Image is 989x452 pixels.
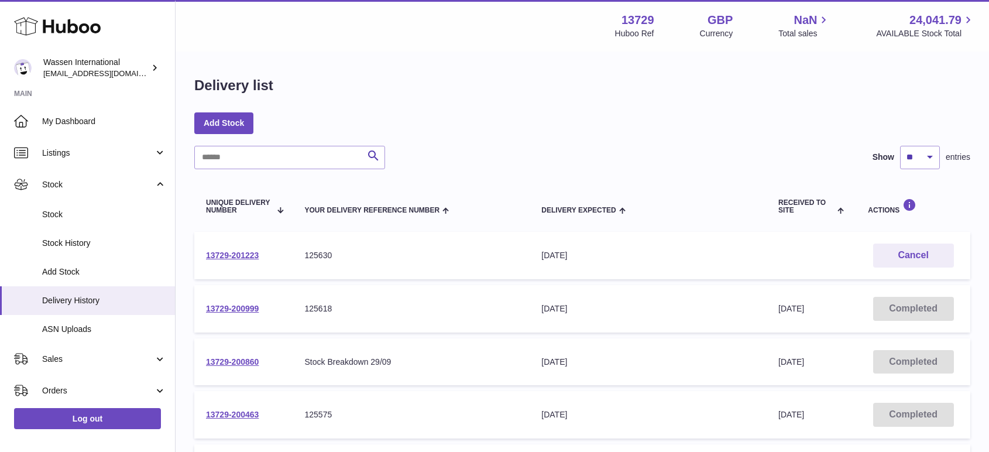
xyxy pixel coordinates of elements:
a: Add Stock [194,112,253,133]
span: Orders [42,385,154,396]
img: gemma.moses@wassen.com [14,59,32,77]
span: [DATE] [778,304,804,313]
span: AVAILABLE Stock Total [876,28,975,39]
span: 24,041.79 [909,12,961,28]
a: 13729-200463 [206,410,259,419]
a: 24,041.79 AVAILABLE Stock Total [876,12,975,39]
button: Cancel [873,244,954,268]
span: ASN Uploads [42,324,166,335]
span: Listings [42,148,154,159]
span: [EMAIL_ADDRESS][DOMAIN_NAME] [43,69,172,78]
span: Stock History [42,238,166,249]
span: Delivery Expected [541,207,616,214]
span: NaN [794,12,817,28]
a: 13729-200999 [206,304,259,313]
div: Currency [700,28,733,39]
strong: 13729 [621,12,654,28]
div: [DATE] [541,409,755,420]
div: [DATE] [541,357,755,368]
div: Huboo Ref [615,28,654,39]
div: Actions [868,198,959,214]
span: [DATE] [778,357,804,367]
div: Wassen International [43,57,149,79]
div: Stock Breakdown 29/09 [304,357,518,368]
a: Log out [14,408,161,429]
span: Received to Site [778,199,835,214]
div: 125630 [304,250,518,261]
a: 13729-200860 [206,357,259,367]
span: Unique Delivery Number [206,199,271,214]
strong: GBP [708,12,733,28]
span: Add Stock [42,266,166,278]
span: My Dashboard [42,116,166,127]
div: [DATE] [541,250,755,261]
div: [DATE] [541,303,755,314]
span: Delivery History [42,295,166,306]
span: Sales [42,354,154,365]
span: Your Delivery Reference Number [304,207,439,214]
div: 125618 [304,303,518,314]
span: [DATE] [778,410,804,419]
span: Stock [42,209,166,220]
span: entries [946,152,970,163]
a: 13729-201223 [206,251,259,260]
a: NaN Total sales [778,12,830,39]
span: Total sales [778,28,830,39]
label: Show [873,152,894,163]
div: 125575 [304,409,518,420]
h1: Delivery list [194,76,273,95]
span: Stock [42,179,154,190]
